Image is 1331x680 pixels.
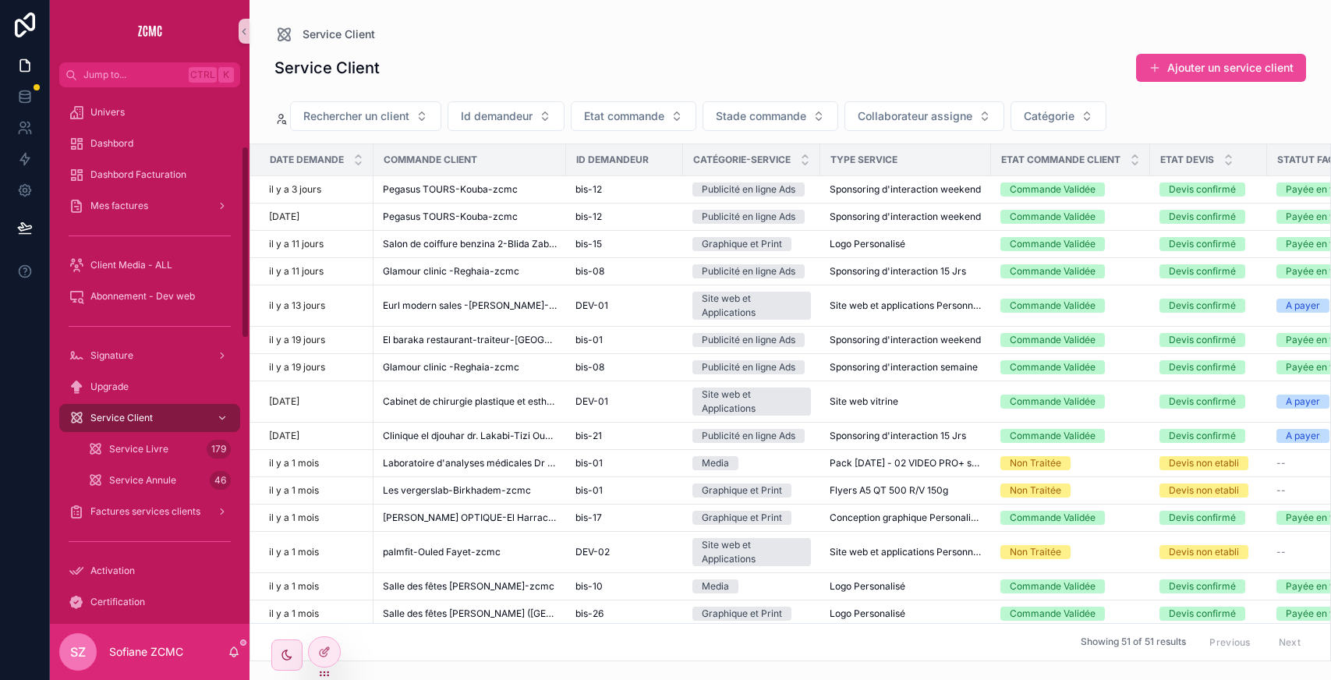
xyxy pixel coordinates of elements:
a: Sponsoring d'interaction weekend [830,183,982,196]
div: Media [702,579,729,593]
a: Flyers A5 QT 500 R/V 150g [830,484,982,497]
div: Publicité en ligne Ads [702,429,795,443]
div: Devis non etabli [1169,545,1239,559]
span: -- [1276,457,1286,469]
span: Dashbord Facturation [90,168,186,181]
span: Upgrade [90,381,129,393]
a: Site web et applications Personnalisable sur devis [830,299,982,312]
a: DEV-02 [575,546,674,558]
div: Commande Validée [1010,579,1096,593]
div: Commande Validée [1010,395,1096,409]
a: Devis confirmé [1159,360,1258,374]
button: Ajouter un service client [1136,54,1306,82]
span: Salon de coiffure benzina 2-Blida Zabana-zcmc [383,238,557,250]
div: Site web et Applications [702,388,802,416]
p: il y a 11 jours [269,238,324,250]
span: Pegasus TOURS-Kouba-zcmc [383,183,518,196]
a: DEV-01 [575,299,674,312]
span: bis-01 [575,484,603,497]
a: bis-01 [575,334,674,346]
a: Devis confirmé [1159,210,1258,224]
p: [DATE] [269,211,299,223]
a: Graphique et Print [692,483,811,498]
span: Service Client [90,412,153,424]
a: Sponsoring d'interaction 15 Jrs [830,430,982,442]
div: Publicité en ligne Ads [702,182,795,197]
div: Site web et Applications [702,538,802,566]
button: Select Button [1011,101,1106,131]
a: Factures services clients [59,498,240,526]
span: -- [1276,484,1286,497]
a: Publicité en ligne Ads [692,182,811,197]
a: [DATE] [269,395,364,408]
div: Graphique et Print [702,237,782,251]
span: Sponsoring d'interaction semaine [830,361,978,374]
a: Devis confirmé [1159,333,1258,347]
a: Site web et applications Personnalisable sur devis [830,546,982,558]
a: il y a 11 jours [269,265,364,278]
a: [PERSON_NAME] OPTIQUE-El Harrach-zcmc [383,512,557,524]
span: Logo Personalisé [830,607,905,620]
button: Select Button [448,101,565,131]
a: Commande Validée [1000,395,1141,409]
a: Commande Validée [1000,360,1141,374]
a: Publicité en ligne Ads [692,429,811,443]
div: Devis confirmé [1169,333,1236,347]
span: Univers [90,106,125,119]
span: Rechercher un client [303,108,409,124]
p: il y a 1 mois [269,607,319,620]
span: Catégorie [1024,108,1074,124]
span: Les vergerslab-Birkhadem-zcmc [383,484,531,497]
div: Commande Validée [1010,607,1096,621]
span: bis-01 [575,334,603,346]
a: Abonnement - Dev web [59,282,240,310]
a: Devis confirmé [1159,579,1258,593]
a: Service Annule46 [78,466,240,494]
a: il y a 1 mois [269,512,364,524]
a: bis-17 [575,512,674,524]
a: il y a 13 jours [269,299,364,312]
div: Devis confirmé [1169,210,1236,224]
span: bis-12 [575,183,602,196]
span: bis-21 [575,430,602,442]
a: Devis non etabli [1159,545,1258,559]
a: Laboratoire d'analyses médicales Dr [PERSON_NAME]-Cheraga-zcmc [383,457,557,469]
p: il y a 1 mois [269,580,319,593]
a: Service Client [274,25,375,44]
div: scrollable content [50,87,250,624]
div: Publicité en ligne Ads [702,264,795,278]
a: Salle des fêtes [PERSON_NAME]-zcmc [383,580,557,593]
span: Sponsoring d'interaction weekend [830,211,981,223]
div: Commande Validée [1010,333,1096,347]
span: Type service [830,154,897,166]
h1: Service Client [274,57,380,79]
p: il y a 19 jours [269,361,325,374]
a: Upgrade [59,373,240,401]
a: Devis confirmé [1159,264,1258,278]
a: Commande Validée [1000,237,1141,251]
a: Sponsoring d'interaction weekend [830,211,982,223]
div: A payer [1286,429,1320,443]
div: Devis confirmé [1169,237,1236,251]
span: Sponsoring d'interaction weekend [830,334,981,346]
a: Dashbord [59,129,240,158]
a: Pegasus TOURS-Kouba-zcmc [383,183,557,196]
div: Devis confirmé [1169,511,1236,525]
p: [DATE] [269,430,299,442]
div: Devis confirmé [1169,264,1236,278]
span: Ctrl [189,67,217,83]
div: Site web et Applications [702,292,802,320]
p: il y a 1 mois [269,546,319,558]
a: bis-21 [575,430,674,442]
a: Univers [59,98,240,126]
span: Etat devis [1160,154,1214,166]
div: Publicité en ligne Ads [702,333,795,347]
a: Site web et Applications [692,538,811,566]
span: Jump to... [83,69,182,81]
a: Clinique el djouhar dr. Lakabi-Tizi Ouzou-zcmc [383,430,557,442]
p: il y a 1 mois [269,512,319,524]
span: Sponsoring d'interaction 15 Jrs [830,430,966,442]
a: bis-10 [575,580,674,593]
p: il y a 1 mois [269,484,319,497]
